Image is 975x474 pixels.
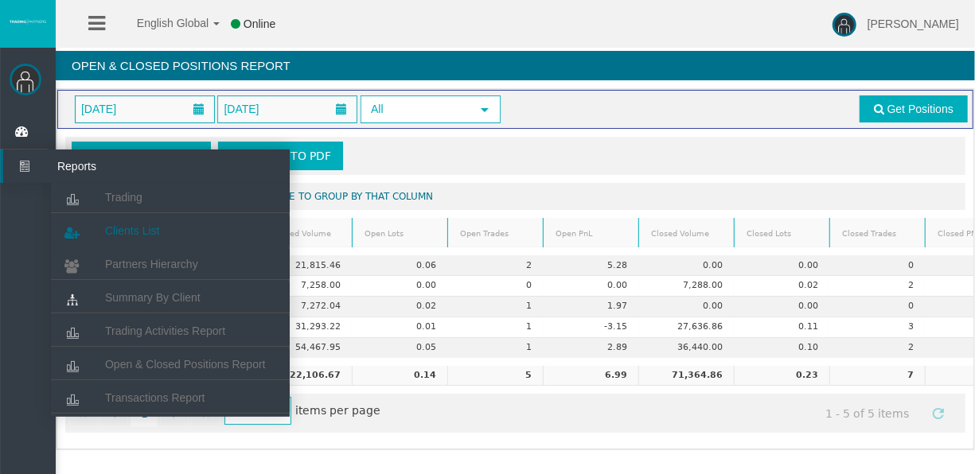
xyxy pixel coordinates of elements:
td: 2 [447,255,543,276]
span: English Global [116,17,209,29]
td: 0.05 [352,338,447,358]
a: Open Lots [355,223,446,244]
td: 27,636.86 [638,317,734,338]
td: 2 [829,338,925,358]
span: [DATE] [219,98,263,120]
td: 1 [447,317,543,338]
td: 7,288.00 [638,276,734,297]
td: 0 [829,255,925,276]
span: select [478,103,491,116]
span: [DATE] [76,98,121,120]
td: 0.10 [734,338,829,358]
h4: Open & Closed Positions Report [56,51,975,80]
a: Closed Trades [833,223,923,244]
span: Online [244,17,275,30]
td: 0.02 [734,276,829,297]
span: Refresh [932,407,945,420]
a: Open & Closed Positions Report [51,350,290,379]
td: 0.00 [734,255,829,276]
a: Summary By Client [51,283,290,312]
td: 7 [829,366,925,387]
td: 0.11 [734,317,829,338]
td: 6.99 [543,366,638,387]
span: Reports [45,150,201,183]
td: 3 [829,317,925,338]
td: 2.89 [543,338,638,358]
td: 54,467.95 [256,338,352,358]
a: Transactions Report [51,383,290,412]
span: [PERSON_NAME] [868,17,959,30]
div: Drag a column header and drop it here to group by that column [65,183,965,210]
td: -3.15 [543,317,638,338]
a: Opened Volume [259,223,350,244]
span: 1 - 5 of 5 items [811,398,924,428]
img: user-image [833,13,856,37]
td: 122,106.67 [256,366,352,387]
td: 2 [829,276,925,297]
td: 71,364.86 [638,366,734,387]
span: Trading [105,191,142,204]
td: 0.06 [352,255,447,276]
td: 0.00 [543,276,638,297]
td: 0.14 [352,366,447,387]
td: 5 [447,366,543,387]
a: Clients List [51,216,290,245]
td: 36,440.00 [638,338,734,358]
td: 0.23 [734,366,829,387]
td: 0 [447,276,543,297]
a: Trading Activities Report [51,317,290,345]
a: Partners Hierarchy [51,250,290,278]
a: Closed Volume [642,223,732,244]
td: 7,272.04 [256,297,352,317]
span: Clients List [105,224,159,237]
a: Open Trades [450,223,541,244]
td: 0.01 [352,317,447,338]
td: 31,293.22 [256,317,352,338]
a: Refresh [925,398,952,425]
td: 1 [447,338,543,358]
span: Get Positions [887,103,954,115]
td: 7,258.00 [256,276,352,297]
td: 1.97 [543,297,638,317]
td: 0 [829,297,925,317]
span: All [362,97,470,122]
a: Reports [3,150,290,183]
a: Export to PDF [218,142,343,170]
a: Trading [51,183,290,212]
span: Open & Closed Positions Report [105,358,266,371]
td: 0.00 [638,255,734,276]
span: Trading Activities Report [105,324,225,337]
span: Partners Hierarchy [105,258,198,270]
span: Transactions Report [105,391,205,404]
td: 1 [447,297,543,317]
td: 0.00 [734,297,829,317]
span: items per page [220,398,380,425]
a: Export to Excel [72,142,211,170]
a: Closed Lots [737,223,828,244]
td: 5.28 [543,255,638,276]
img: logo.svg [8,18,48,25]
td: 0.00 [352,276,447,297]
a: Open PnL [546,223,637,244]
td: 0.00 [638,297,734,317]
td: 0.02 [352,297,447,317]
span: Summary By Client [105,291,201,304]
td: 21,815.46 [256,255,352,276]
